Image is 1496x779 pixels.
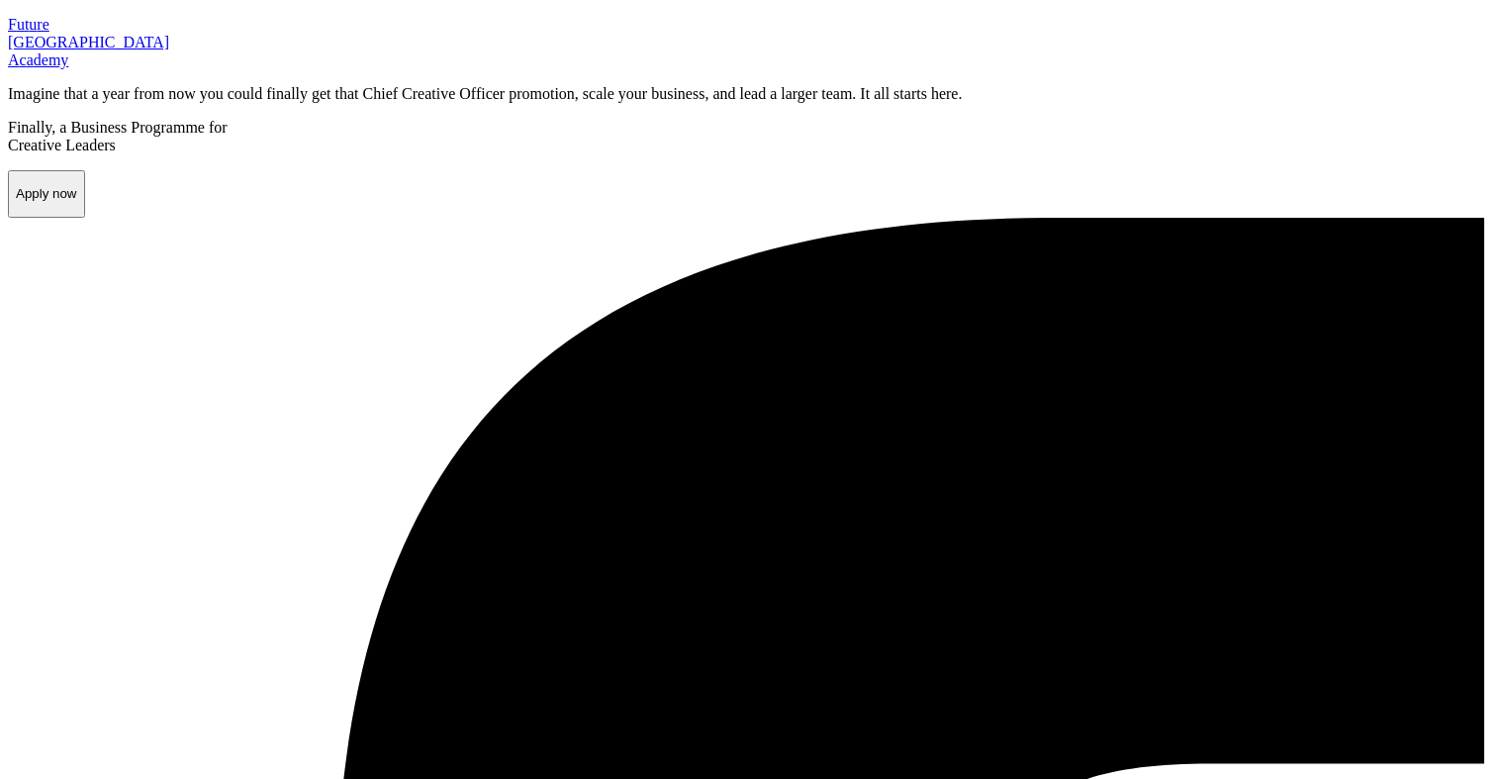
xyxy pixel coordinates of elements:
[27,51,34,68] span: a
[16,186,77,201] p: Apply now
[8,16,1488,69] p: F t re [GEOGRAPHIC_DATA] c demy
[8,16,1488,69] a: Future[GEOGRAPHIC_DATA]Academy
[8,119,1488,154] p: Finally, a Business Programme for Creative Leaders
[8,85,1488,103] p: Imagine that a year from now you could finally get that Chief Creative Officer promotion, scale y...
[17,16,25,33] span: u
[8,170,85,218] button: Apply now
[29,16,37,33] span: u
[8,51,20,68] span: A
